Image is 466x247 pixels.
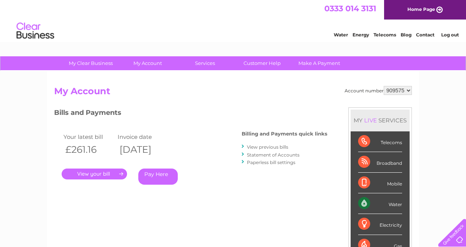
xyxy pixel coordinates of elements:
[138,169,178,185] a: Pay Here
[242,131,327,137] h4: Billing and Payments quick links
[334,32,348,38] a: Water
[324,4,376,13] a: 0333 014 3131
[358,173,402,193] div: Mobile
[416,32,434,38] a: Contact
[56,4,411,36] div: Clear Business is a trading name of Verastar Limited (registered in [GEOGRAPHIC_DATA] No. 3667643...
[374,32,396,38] a: Telecoms
[353,32,369,38] a: Energy
[247,152,300,158] a: Statement of Accounts
[62,142,116,157] th: £261.16
[62,169,127,179] a: .
[288,56,350,70] a: Make A Payment
[116,142,170,157] th: [DATE]
[60,56,122,70] a: My Clear Business
[351,110,410,131] div: MY SERVICES
[247,144,288,150] a: View previous bills
[174,56,236,70] a: Services
[401,32,412,38] a: Blog
[363,117,378,124] div: LIVE
[117,56,179,70] a: My Account
[247,160,295,165] a: Paperless bill settings
[62,132,116,142] td: Your latest bill
[358,131,402,152] div: Telecoms
[358,193,402,214] div: Water
[231,56,293,70] a: Customer Help
[358,152,402,173] div: Broadband
[54,86,412,100] h2: My Account
[358,214,402,235] div: Electricity
[441,32,459,38] a: Log out
[54,107,327,120] h3: Bills and Payments
[345,86,412,95] div: Account number
[16,20,54,42] img: logo.png
[116,132,170,142] td: Invoice date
